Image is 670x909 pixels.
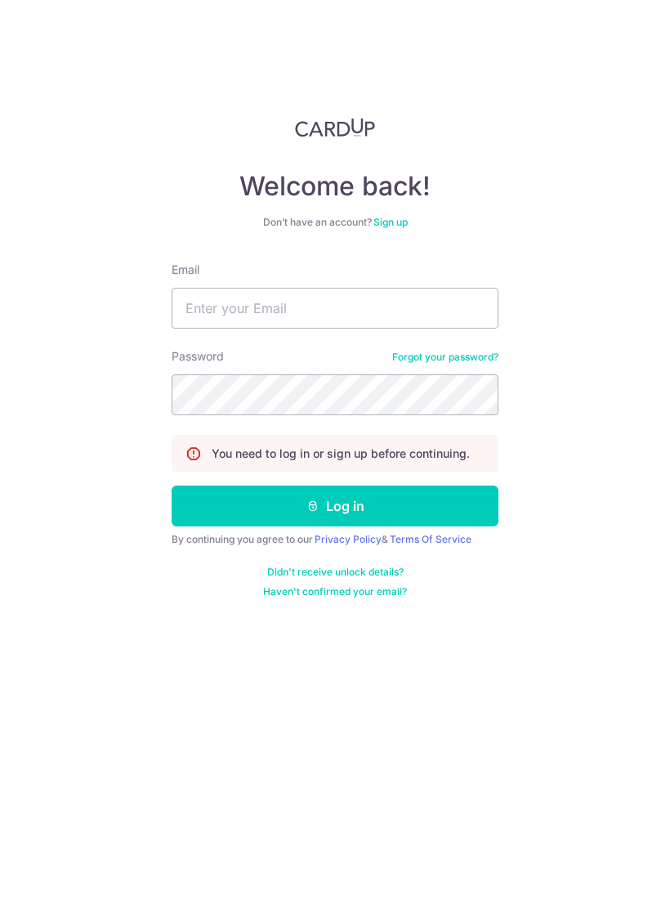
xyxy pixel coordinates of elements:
[172,216,498,229] div: Don’t have an account?
[392,351,498,364] a: Forgot your password?
[267,566,404,579] a: Didn't receive unlock details?
[390,533,471,545] a: Terms Of Service
[172,348,224,365] label: Password
[212,446,470,462] p: You need to log in or sign up before continuing.
[263,585,407,598] a: Haven't confirmed your email?
[315,533,382,545] a: Privacy Policy
[373,216,408,228] a: Sign up
[172,533,498,546] div: By continuing you agree to our &
[172,288,498,329] input: Enter your Email
[172,170,498,203] h4: Welcome back!
[172,486,498,526] button: Log in
[172,262,199,278] label: Email
[295,118,375,137] img: CardUp Logo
